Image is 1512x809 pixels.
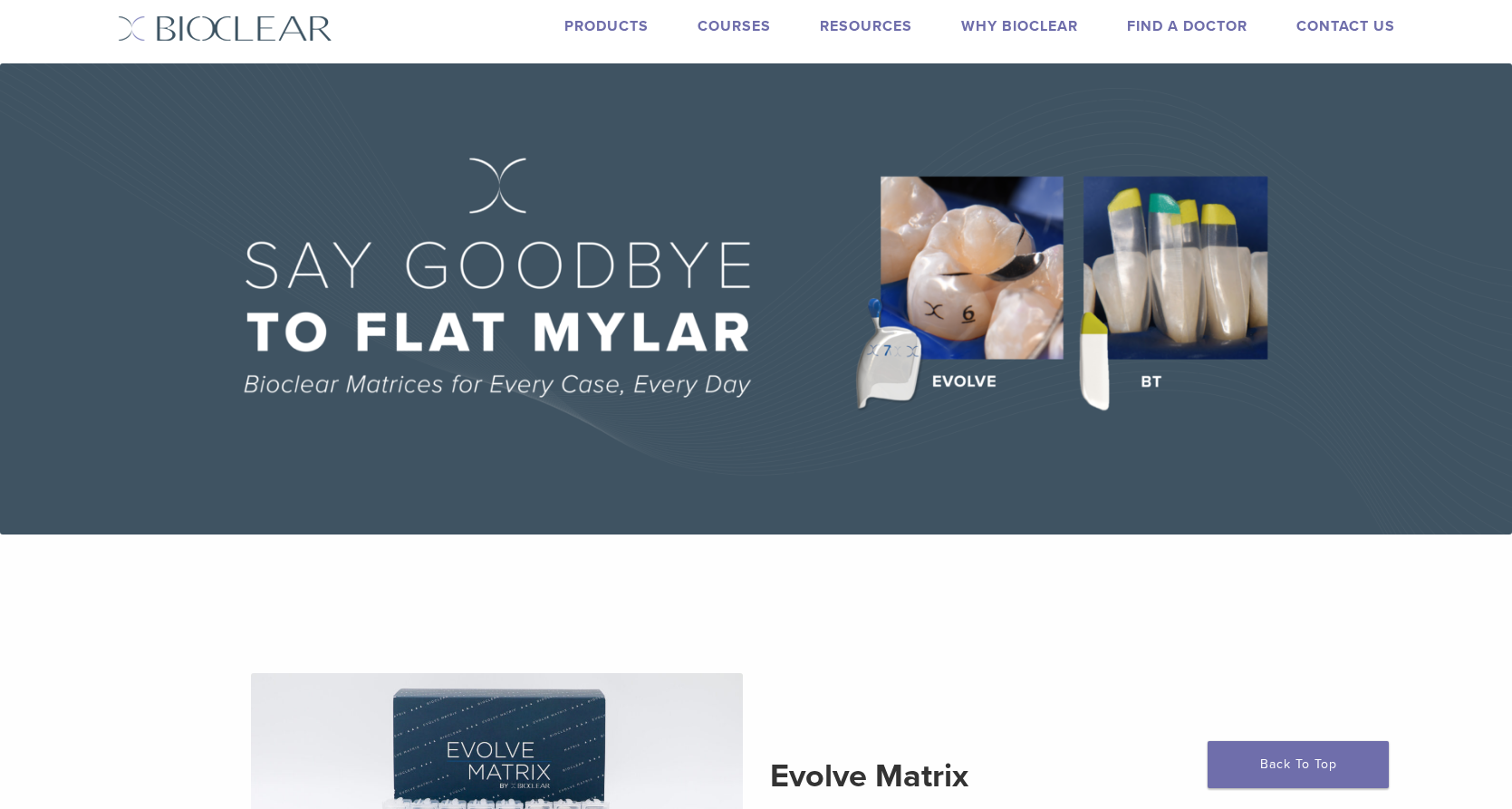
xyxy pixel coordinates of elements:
img: Bioclear [118,15,332,42]
a: Resources [820,17,912,35]
a: Find A Doctor [1127,17,1247,35]
h2: Evolve Matrix [770,755,1262,798]
a: Back To Top [1208,741,1389,788]
a: Why Bioclear [961,17,1078,35]
a: Products [564,17,649,35]
a: Contact Us [1296,17,1395,35]
a: Courses [698,17,771,35]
